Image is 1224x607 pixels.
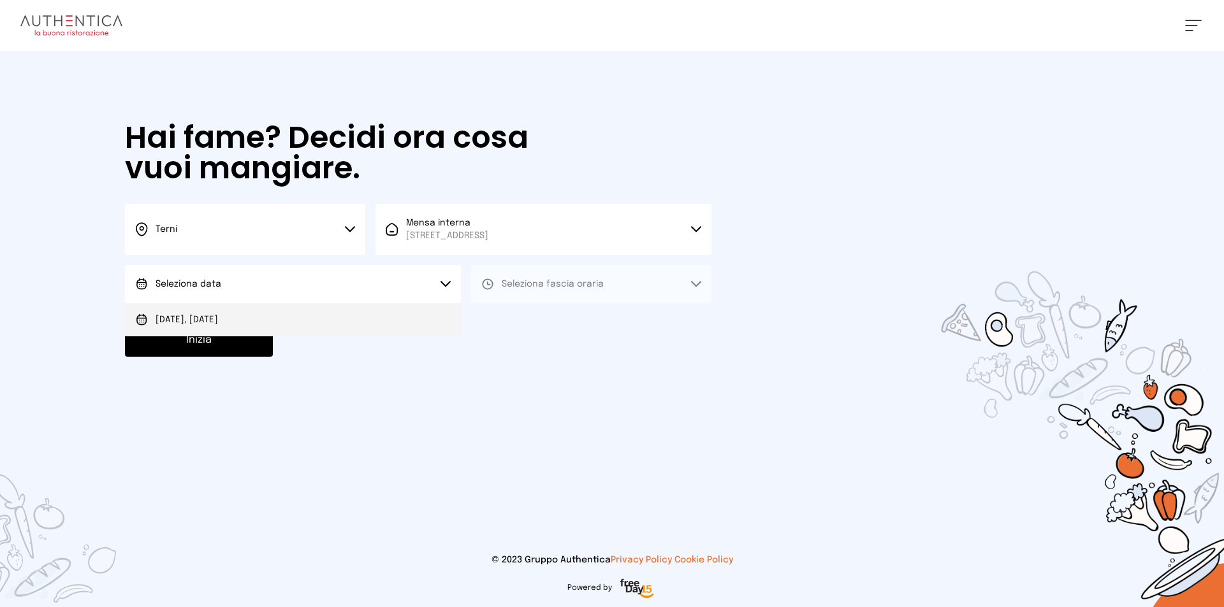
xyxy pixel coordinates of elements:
span: Powered by [567,583,612,593]
span: Seleziona fascia oraria [502,280,604,289]
img: logo-freeday.3e08031.png [617,576,657,602]
a: Cookie Policy [674,555,733,564]
button: Seleziona fascia oraria [471,265,711,303]
button: Seleziona data [125,265,461,303]
span: Seleziona data [156,280,221,289]
button: Inizia [125,324,273,357]
a: Privacy Policy [611,555,672,564]
p: © 2023 Gruppo Authentica [20,553,1204,566]
span: [DATE], [DATE] [156,313,218,326]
